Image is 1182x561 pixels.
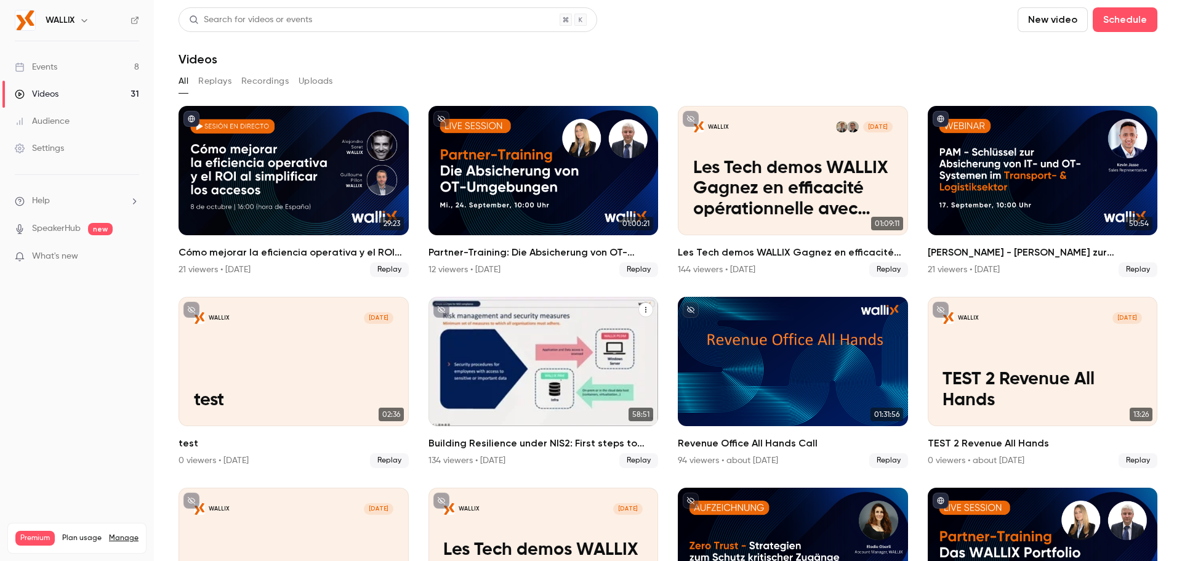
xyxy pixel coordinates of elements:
[194,503,205,514] img: test thu bea
[1119,453,1157,468] span: Replay
[179,264,251,276] div: 21 viewers • [DATE]
[15,115,70,127] div: Audience
[1018,7,1088,32] button: New video
[683,302,699,318] button: unpublished
[619,262,658,277] span: Replay
[678,106,908,277] li: Les Tech demos WALLIX Gagnez en efficacité opérationnelle avec WALLIX PAM
[15,142,64,155] div: Settings
[433,302,449,318] button: unpublished
[678,297,908,468] li: Revenue Office All Hands Call
[933,111,949,127] button: published
[678,106,908,277] a: Les Tech demos WALLIX Gagnez en efficacité opérationnelle avec WALLIX PAMWALLIXGrégoire DE MONTGO...
[380,217,404,230] span: 29:23
[209,314,230,322] p: WALLIX
[928,106,1158,277] li: PAM - Schlüssel zur Absicherung von IT- und OT-Systemen im Transport- & Logistiksektor
[928,245,1158,260] h2: [PERSON_NAME] - [PERSON_NAME] zur Absicherung von IT- und OT-Systemen im Transport- & Logistiksektor
[933,493,949,509] button: published
[194,390,393,411] p: test
[179,454,249,467] div: 0 viewers • [DATE]
[871,217,903,230] span: 01:09:11
[629,408,653,421] span: 58:51
[15,531,55,546] span: Premium
[678,436,908,451] h2: Revenue Office All Hands Call
[428,106,659,277] li: Partner-Training: Die Absicherung von OT-Umgebungen mit WALLIX
[847,121,858,132] img: Grégoire DE MONTGOLFIER
[15,195,139,208] li: help-dropdown-opener
[433,111,449,127] button: unpublished
[863,121,893,132] span: [DATE]
[928,106,1158,277] a: 50:54[PERSON_NAME] - [PERSON_NAME] zur Absicherung von IT- und OT-Systemen im Transport- & Logist...
[708,123,729,131] p: WALLIX
[928,436,1158,451] h2: TEST 2 Revenue All Hands
[678,264,755,276] div: 144 viewers • [DATE]
[928,454,1024,467] div: 0 viewers • about [DATE]
[1093,7,1157,32] button: Schedule
[428,297,659,468] a: 58:51Building Resilience under NIS2: First steps to secure your organization134 viewers • [DATE]R...
[241,71,289,91] button: Recordings
[869,262,908,277] span: Replay
[88,223,113,235] span: new
[933,302,949,318] button: unpublished
[32,195,50,208] span: Help
[179,106,409,277] li: Cómo mejorar la eficiencia operativa y el ROI simplificando los accesos
[428,454,505,467] div: 134 viewers • [DATE]
[1125,217,1152,230] span: 50:54
[683,493,699,509] button: unpublished
[109,533,139,543] a: Manage
[179,52,217,67] h1: Videos
[459,505,480,513] p: WALLIX
[836,121,847,132] img: Marc Balasko
[209,505,230,513] p: WALLIX
[179,7,1157,554] section: Videos
[433,493,449,509] button: unpublished
[198,71,231,91] button: Replays
[194,312,205,323] img: test
[179,71,188,91] button: All
[379,408,404,421] span: 02:36
[428,106,659,277] a: 01:00:21Partner-Training: Die Absicherung von OT-Umgebungen mit WALLIX12 viewers • [DATE]Replay
[370,262,409,277] span: Replay
[1130,408,1152,421] span: 13:26
[124,251,139,262] iframe: Noticeable Trigger
[943,312,954,323] img: TEST 2 Revenue All Hands
[183,111,199,127] button: published
[928,264,1000,276] div: 21 viewers • [DATE]
[46,14,74,26] h6: WALLIX
[678,245,908,260] h2: Les Tech demos WALLIX Gagnez en efficacité opérationnelle avec WALLIX PAM
[693,158,893,220] p: Les Tech demos WALLIX Gagnez en efficacité opérationnelle avec WALLIX PAM
[678,454,778,467] div: 94 viewers • about [DATE]
[443,503,454,514] img: Les Tech demos WALLIX Gagnez en efficacité opérationnelle avec WALLIX PAM(1)
[299,71,333,91] button: Uploads
[613,503,643,514] span: [DATE]
[958,314,979,322] p: WALLIX
[179,297,409,468] li: test
[183,302,199,318] button: unpublished
[928,297,1158,468] li: TEST 2 Revenue All Hands
[870,408,903,421] span: 01:31:56
[619,453,658,468] span: Replay
[428,245,659,260] h2: Partner-Training: Die Absicherung von OT-Umgebungen mit WALLIX
[179,245,409,260] h2: Cómo mejorar la eficiencia operativa y el ROI simplificando los accesos
[15,61,57,73] div: Events
[943,369,1142,411] p: TEST 2 Revenue All Hands
[189,14,312,26] div: Search for videos or events
[62,533,102,543] span: Plan usage
[15,10,35,30] img: WALLIX
[619,217,653,230] span: 01:00:21
[693,121,704,132] img: Les Tech demos WALLIX Gagnez en efficacité opérationnelle avec WALLIX PAM
[183,493,199,509] button: unpublished
[683,111,699,127] button: unpublished
[32,222,81,235] a: SpeakerHub
[1112,312,1142,323] span: [DATE]
[678,297,908,468] a: 01:31:56Revenue Office All Hands Call94 viewers • about [DATE]Replay
[15,88,58,100] div: Videos
[928,297,1158,468] a: TEST 2 Revenue All HandsWALLIX[DATE]TEST 2 Revenue All Hands13:26TEST 2 Revenue All Hands0 viewer...
[869,453,908,468] span: Replay
[428,436,659,451] h2: Building Resilience under NIS2: First steps to secure your organization
[364,503,393,514] span: [DATE]
[179,436,409,451] h2: test
[428,264,501,276] div: 12 viewers • [DATE]
[370,453,409,468] span: Replay
[1119,262,1157,277] span: Replay
[428,297,659,468] li: Building Resilience under NIS2: First steps to secure your organization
